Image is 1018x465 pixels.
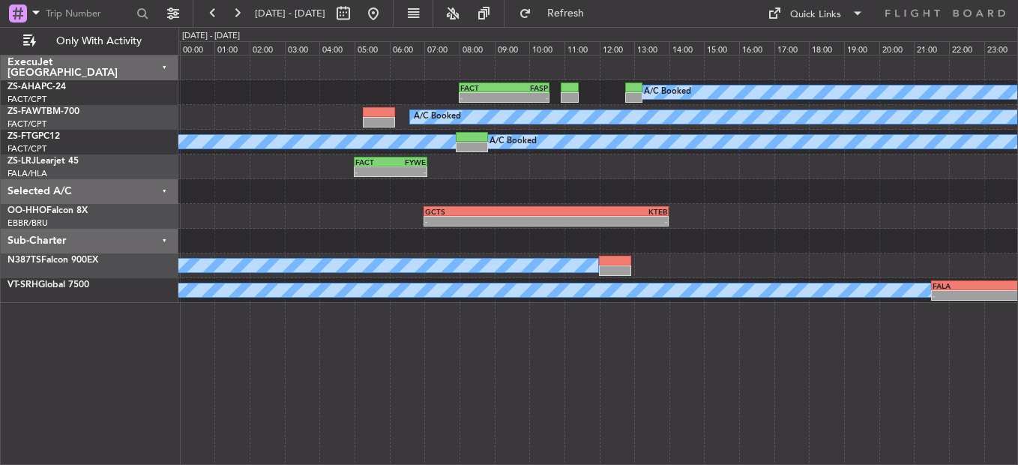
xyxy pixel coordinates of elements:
a: EBBR/BRU [7,217,48,229]
div: - [425,217,546,226]
span: VT-SRH [7,280,38,289]
div: 14:00 [669,41,705,55]
div: 19:00 [844,41,879,55]
div: Quick Links [790,7,841,22]
a: VT-SRHGlobal 7500 [7,280,89,289]
button: Quick Links [760,1,871,25]
div: 21:00 [914,41,949,55]
div: KTEB [546,207,668,216]
span: ZS-LRJ [7,157,36,166]
div: - [546,217,668,226]
span: ZS-FTG [7,132,38,141]
div: 02:00 [250,41,285,55]
div: 05:00 [355,41,390,55]
span: ZS-FAW [7,107,41,116]
div: - [355,167,391,176]
a: N387TSFalcon 900EX [7,256,98,265]
a: ZS-FTGPC12 [7,132,60,141]
div: 10:00 [529,41,564,55]
div: FACT [460,83,505,92]
div: 07:00 [424,41,460,55]
div: 22:00 [949,41,984,55]
div: FASP [504,83,548,92]
div: FYWE [391,157,426,166]
span: OO-HHO [7,206,46,215]
div: 16:00 [739,41,774,55]
div: A/C Booked [490,130,537,153]
div: 15:00 [704,41,739,55]
a: ZS-LRJLearjet 45 [7,157,79,166]
div: FACT [355,157,391,166]
a: OO-HHOFalcon 8X [7,206,88,215]
div: A/C Booked [414,106,461,128]
span: [DATE] - [DATE] [255,7,325,20]
div: - [504,93,548,102]
input: Trip Number [46,2,132,25]
div: 20:00 [879,41,915,55]
a: FACT/CPT [7,118,46,130]
div: [DATE] - [DATE] [182,30,240,43]
div: 00:00 [180,41,215,55]
div: 17:00 [774,41,810,55]
span: Refresh [534,8,597,19]
div: - [460,93,505,102]
div: 01:00 [214,41,250,55]
div: 13:00 [634,41,669,55]
a: FACT/CPT [7,94,46,105]
a: ZS-AHAPC-24 [7,82,66,91]
a: FACT/CPT [7,143,46,154]
div: 18:00 [809,41,844,55]
div: 09:00 [495,41,530,55]
button: Refresh [512,1,602,25]
div: 12:00 [600,41,635,55]
div: 08:00 [460,41,495,55]
span: ZS-AHA [7,82,41,91]
div: - [391,167,426,176]
div: 03:00 [285,41,320,55]
span: N387TS [7,256,41,265]
div: 11:00 [564,41,600,55]
div: A/C Booked [644,81,691,103]
a: FALA/HLA [7,168,47,179]
span: Only With Activity [39,36,158,46]
button: Only With Activity [16,29,163,53]
a: ZS-FAWTBM-700 [7,107,79,116]
div: GCTS [425,207,546,216]
div: 04:00 [319,41,355,55]
div: 06:00 [390,41,425,55]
